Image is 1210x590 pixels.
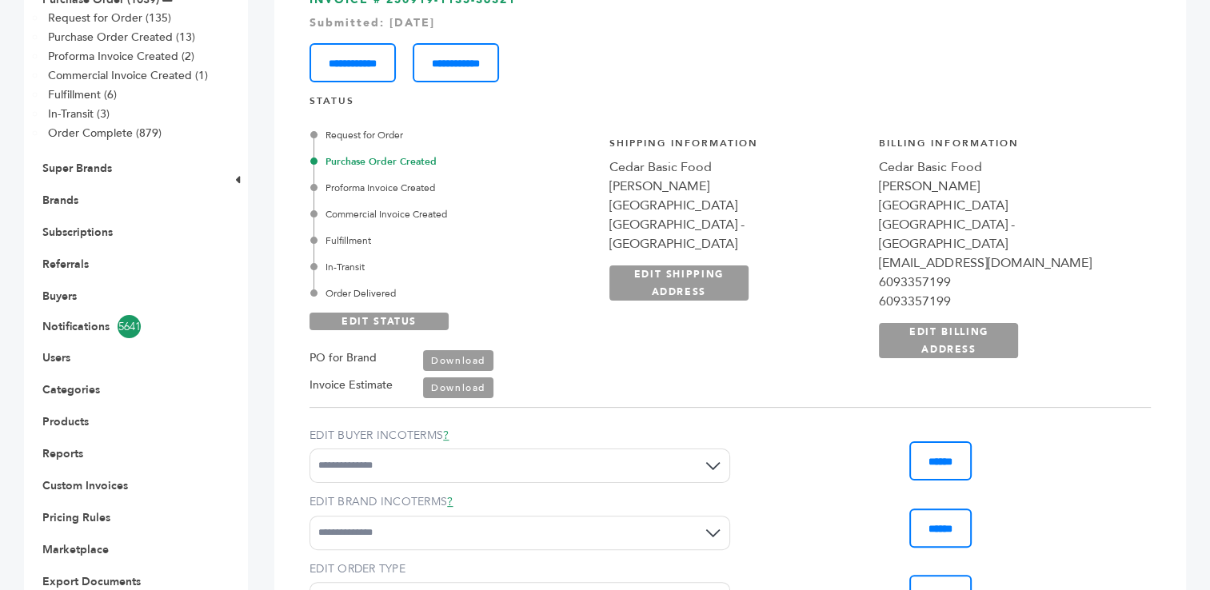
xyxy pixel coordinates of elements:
[447,494,453,509] a: ?
[609,265,749,301] a: EDIT SHIPPING ADDRESS
[309,494,730,510] label: EDIT BRAND INCOTERMS
[42,193,78,208] a: Brands
[313,260,592,274] div: In-Transit
[48,106,110,122] a: In-Transit (3)
[48,10,171,26] a: Request for Order (135)
[309,94,1151,116] h4: STATUS
[313,154,592,169] div: Purchase Order Created
[309,376,393,395] label: Invoice Estimate
[42,161,112,176] a: Super Brands
[309,428,730,444] label: EDIT BUYER INCOTERMS
[48,30,195,45] a: Purchase Order Created (13)
[48,126,162,141] a: Order Complete (879)
[313,181,592,195] div: Proforma Invoice Created
[313,207,592,221] div: Commercial Invoice Created
[879,137,1133,158] h4: Billing Information
[309,313,449,330] a: EDIT STATUS
[42,315,206,338] a: Notifications5641
[42,446,83,461] a: Reports
[42,382,100,397] a: Categories
[48,87,117,102] a: Fulfillment (6)
[313,128,592,142] div: Request for Order
[609,137,864,158] h4: Shipping Information
[309,15,1151,31] div: Submitted: [DATE]
[879,292,1133,311] div: 6093357199
[423,350,493,371] a: Download
[309,349,377,368] label: PO for Brand
[48,68,208,83] a: Commercial Invoice Created (1)
[609,215,864,253] div: [GEOGRAPHIC_DATA] - [GEOGRAPHIC_DATA]
[309,561,730,577] label: EDIT ORDER TYPE
[609,177,864,196] div: [PERSON_NAME]
[423,377,493,398] a: Download
[42,510,110,525] a: Pricing Rules
[42,414,89,429] a: Products
[48,49,194,64] a: Proforma Invoice Created (2)
[118,315,141,338] span: 5641
[879,157,1133,177] div: Cedar Basic Food
[879,215,1133,253] div: [GEOGRAPHIC_DATA] - [GEOGRAPHIC_DATA]
[42,350,70,365] a: Users
[879,177,1133,196] div: [PERSON_NAME]
[879,323,1018,358] a: EDIT BILLING ADDRESS
[879,273,1133,292] div: 6093357199
[42,574,141,589] a: Export Documents
[313,286,592,301] div: Order Delivered
[609,157,864,177] div: Cedar Basic Food
[42,257,89,272] a: Referrals
[42,542,109,557] a: Marketplace
[879,253,1133,273] div: [EMAIL_ADDRESS][DOMAIN_NAME]
[609,196,864,215] div: [GEOGRAPHIC_DATA]
[42,478,128,493] a: Custom Invoices
[313,233,592,248] div: Fulfillment
[879,196,1133,215] div: [GEOGRAPHIC_DATA]
[42,289,77,304] a: Buyers
[42,225,113,240] a: Subscriptions
[443,428,449,443] a: ?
